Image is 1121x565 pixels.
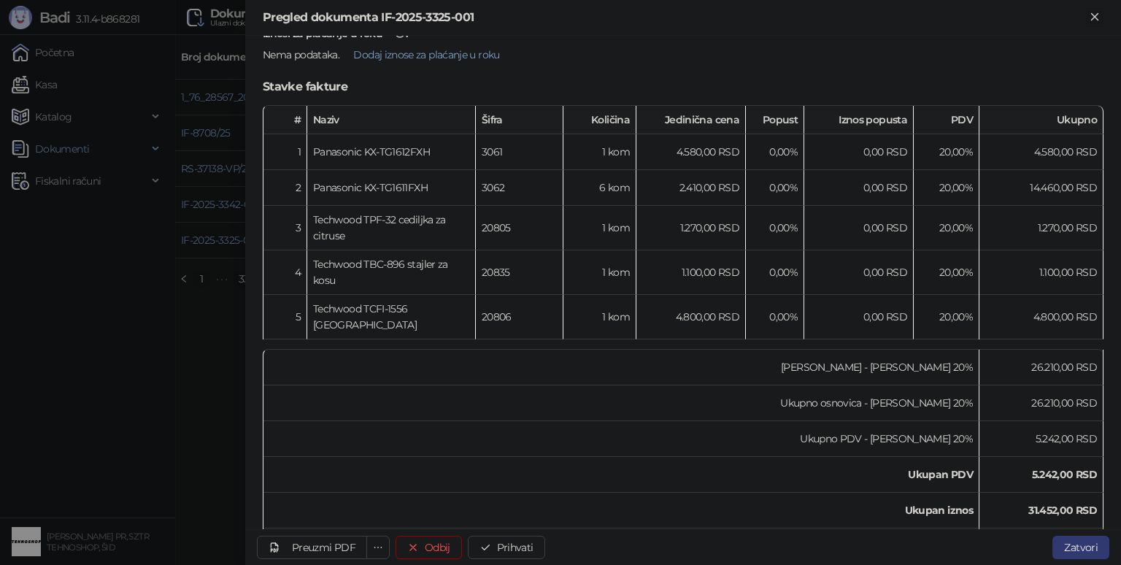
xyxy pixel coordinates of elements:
td: 26.210,00 RSD [979,385,1103,421]
td: 5.242,00 RSD [979,421,1103,457]
div: Techwood TPF-32 cediljka za citruse [313,212,469,244]
button: Odbij [396,536,462,559]
div: Iznosi za plaćanje u roku [263,28,382,39]
td: 1.100,00 RSD [979,250,1103,295]
span: 20,00 % [939,181,973,194]
th: Šifra [476,106,563,134]
td: 3062 [476,170,563,206]
td: 20805 [476,206,563,250]
td: 3061 [476,134,563,170]
div: Techwood TBC-896 stajler za kosu [313,256,469,288]
th: Iznos popusta [804,106,914,134]
th: PDV [914,106,979,134]
td: 0,00% [746,295,804,339]
td: 1 kom [563,134,636,170]
span: 20,00 % [939,221,973,234]
td: 0,00% [746,134,804,170]
td: 4.580,00 RSD [979,134,1103,170]
th: # [263,106,307,134]
td: 0,00 RSD [804,134,914,170]
td: Ukupno PDV - [PERSON_NAME] 20% [263,421,979,457]
td: 0,00% [746,206,804,250]
td: 1 kom [563,295,636,339]
td: 3 [263,206,307,250]
td: 4.800,00 RSD [979,295,1103,339]
div: Pregled dokumenta IF-2025-3325-001 [263,9,1086,26]
div: Panasonic KX-TG1612FXH [313,144,469,160]
th: Naziv [307,106,476,134]
td: [PERSON_NAME] - [PERSON_NAME] 20% [263,350,979,385]
span: Nema podataka [263,48,338,61]
button: Dodaj iznose za plaćanje u roku [342,43,511,66]
td: 0,00 RSD [804,170,914,206]
td: 1 [263,134,307,170]
span: 20,00 % [939,266,973,279]
td: 4 [263,250,307,295]
td: 1 kom [563,250,636,295]
th: Popust [746,106,804,134]
h5: Stavke fakture [263,78,1103,96]
span: 20,00 % [939,310,973,323]
div: Preuzmi PDF [292,541,355,554]
button: Zatvori [1086,9,1103,26]
td: 1.270,00 RSD [636,206,746,250]
td: 0,00 RSD [804,206,914,250]
td: 14.460,00 RSD [979,170,1103,206]
button: Prihvati [468,536,545,559]
button: Zatvori [1052,536,1109,559]
div: Techwood TCFI-1556 [GEOGRAPHIC_DATA] [313,301,469,333]
td: 26.210,00 RSD [979,350,1103,385]
td: Ukupno osnovica - [PERSON_NAME] 20% [263,385,979,421]
td: 4.580,00 RSD [636,134,746,170]
td: 1.100,00 RSD [636,250,746,295]
td: 1 kom [563,206,636,250]
td: 2 [263,170,307,206]
td: 4.800,00 RSD [636,295,746,339]
th: Ukupno [979,106,1103,134]
span: 20,00 % [939,145,973,158]
td: 6 kom [563,170,636,206]
strong: Ukupan PDV [908,468,973,481]
td: 5 [263,295,307,339]
td: 0,00% [746,170,804,206]
strong: Ukupan iznos [905,504,973,517]
th: Količina [563,106,636,134]
td: 0,00 RSD [804,250,914,295]
td: 20835 [476,250,563,295]
strong: 5.242,00 RSD [1032,468,1097,481]
td: 20806 [476,295,563,339]
strong: 31.452,00 RSD [1028,504,1097,517]
span: ellipsis [373,542,383,553]
a: Preuzmi PDF [257,536,367,559]
td: 0,00 RSD [804,295,914,339]
td: 2.410,00 RSD [636,170,746,206]
td: 0,00% [746,250,804,295]
div: . [261,43,1105,66]
div: Panasonic KX-TG1611FXH [313,180,469,196]
td: 1.270,00 RSD [979,206,1103,250]
th: Jedinična cena [636,106,746,134]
